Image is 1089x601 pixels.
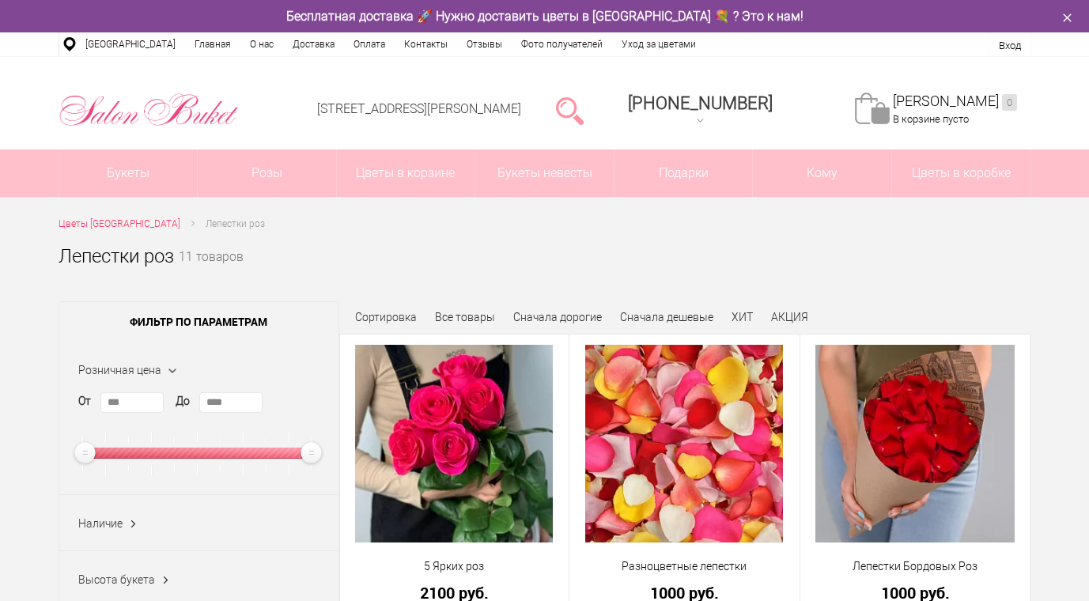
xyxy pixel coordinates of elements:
[337,149,475,197] a: Цветы в корзине
[350,584,559,601] a: 2100 руб.
[620,311,713,323] a: Сначала дешевые
[206,218,265,229] span: Лепестки роз
[78,573,155,586] span: Высота букета
[811,558,1020,575] a: Лепестки Бордовых Роз
[811,584,1020,601] a: 1000 руб.
[59,302,338,342] span: Фильтр по параметрам
[317,101,521,116] a: [STREET_ADDRESS][PERSON_NAME]
[185,32,240,56] a: Главная
[78,517,123,530] span: Наличие
[475,149,614,197] a: Букеты невесты
[753,149,891,197] span: Кому
[612,32,705,56] a: Уход за цветами
[59,216,180,232] a: Цветы [GEOGRAPHIC_DATA]
[344,32,395,56] a: Оплата
[355,345,553,542] img: 5 Ярких роз
[893,113,969,125] span: В корзине пусто
[614,149,753,197] a: Подарки
[59,242,174,270] h1: Лепестки роз
[283,32,344,56] a: Доставка
[999,40,1021,51] a: Вход
[732,311,753,323] a: ХИТ
[580,558,789,575] a: Разноцветные лепестки
[435,311,495,323] a: Все товары
[47,8,1043,25] div: Бесплатная доставка 🚀 Нужно доставить цветы в [GEOGRAPHIC_DATA] 💐 ? Это к нам!
[457,32,512,56] a: Отзывы
[618,88,782,133] a: [PHONE_NUMBER]
[78,364,161,376] span: Розничная цена
[585,345,783,542] img: Разноцветные лепестки
[78,393,91,410] label: От
[350,558,559,575] a: 5 Ярких роз
[771,311,808,323] a: АКЦИЯ
[513,311,602,323] a: Сначала дорогие
[76,32,185,56] a: [GEOGRAPHIC_DATA]
[580,584,789,601] a: 1000 руб.
[59,218,180,229] span: Цветы [GEOGRAPHIC_DATA]
[628,93,773,113] span: [PHONE_NUMBER]
[240,32,283,56] a: О нас
[179,251,244,289] small: 11 товаров
[59,89,240,130] img: Цветы Нижний Новгород
[892,149,1030,197] a: Цветы в коробке
[815,345,1015,542] img: Лепестки Бордовых Роз
[355,311,417,323] span: Сортировка
[176,393,190,410] label: До
[512,32,612,56] a: Фото получателей
[198,149,336,197] a: Розы
[395,32,457,56] a: Контакты
[893,93,1017,111] a: [PERSON_NAME]
[1002,94,1017,111] ins: 0
[59,149,198,197] a: Букеты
